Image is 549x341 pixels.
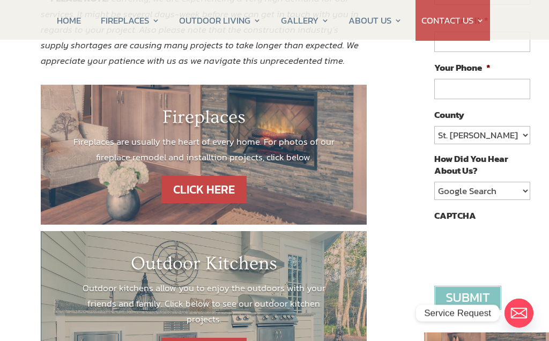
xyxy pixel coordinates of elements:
[73,280,335,327] p: Outdoor kitchens allow you to enjoy the outdoors with your friends and family. Click below to see...
[73,106,335,134] h1: Fireplaces
[434,153,531,176] label: How Did You Hear About Us?
[505,299,533,328] a: Email
[434,286,501,310] input: Submit
[73,134,335,165] p: Fireplaces are usually the heart of every home. For photos of our fireplace remodel and installti...
[73,253,335,280] h1: Outdoor Kitchens
[434,210,476,221] label: CAPTCHA
[161,176,247,203] a: CLICK HERE
[434,62,491,73] label: Your Phone
[434,109,464,121] label: County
